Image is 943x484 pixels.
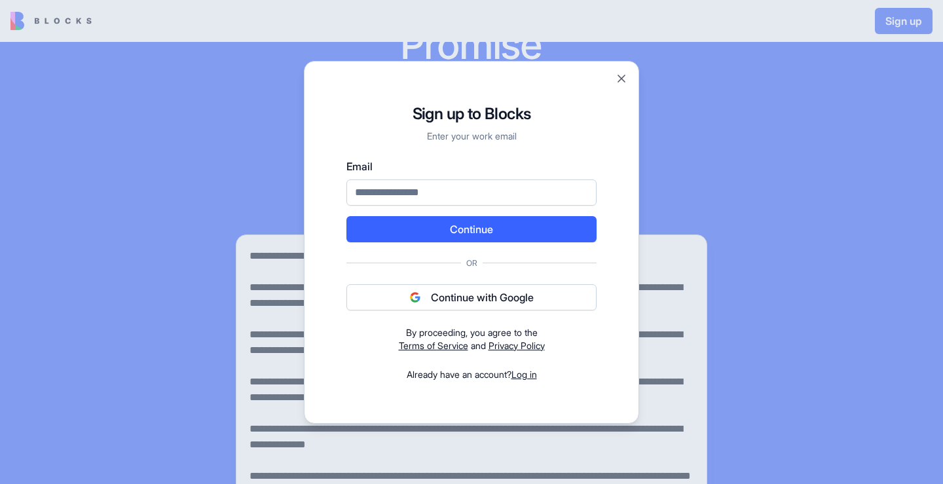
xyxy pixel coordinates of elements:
a: Terms of Service [399,340,468,351]
button: Continue with Google [346,284,597,310]
a: Log in [511,369,537,380]
div: Already have an account? [346,368,597,381]
button: Continue [346,216,597,242]
label: Email [346,158,597,174]
button: Close [615,72,628,85]
div: By proceeding, you agree to the [346,326,597,339]
p: Enter your work email [346,130,597,143]
h1: Sign up to Blocks [346,103,597,124]
span: Or [461,258,483,269]
a: Privacy Policy [489,340,545,351]
div: and [346,326,597,352]
img: google logo [410,292,420,303]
